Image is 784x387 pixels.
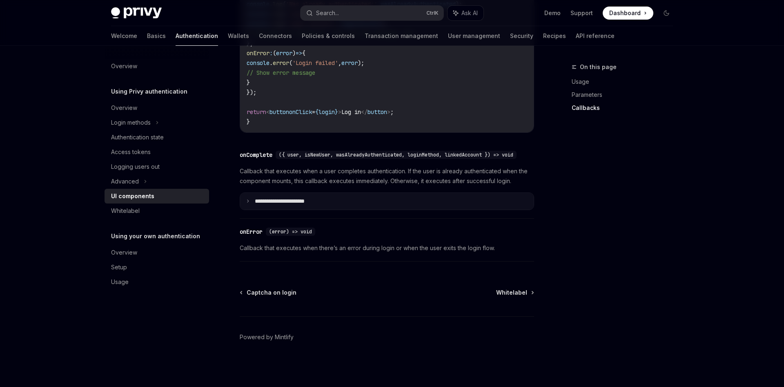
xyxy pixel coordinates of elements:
[365,26,438,46] a: Transaction management
[247,40,253,47] span: },
[105,159,209,174] a: Logging users out
[269,49,273,57] span: :
[147,26,166,46] a: Basics
[266,108,269,116] span: <
[572,75,679,88] a: Usage
[576,26,615,46] a: API reference
[247,108,266,116] span: return
[111,103,137,113] div: Overview
[111,191,154,201] div: UI components
[247,89,256,96] span: });
[544,9,561,17] a: Demo
[247,79,250,86] span: }
[176,26,218,46] a: Authentication
[105,130,209,145] a: Authentication state
[426,10,439,16] span: Ctrl K
[105,145,209,159] a: Access tokens
[312,108,315,116] span: =
[660,7,673,20] button: Toggle dark mode
[111,231,200,241] h5: Using your own authentication
[111,277,129,287] div: Usage
[338,108,341,116] span: >
[247,69,315,76] span: // Show error message
[448,26,500,46] a: User management
[240,333,294,341] a: Powered by Mintlify
[111,132,164,142] div: Authentication state
[105,245,209,260] a: Overview
[315,108,318,116] span: {
[289,108,312,116] span: onClick
[111,162,160,172] div: Logging users out
[111,147,151,157] div: Access tokens
[247,49,269,57] span: onError
[302,26,355,46] a: Policies & controls
[240,151,272,159] div: onComplete
[316,8,339,18] div: Search...
[111,248,137,257] div: Overview
[543,26,566,46] a: Recipes
[228,26,249,46] a: Wallets
[105,59,209,74] a: Overview
[387,108,390,116] span: >
[296,49,302,57] span: =>
[240,166,534,186] span: Callback that executes when a user completes authentication. If the user is already authenticated...
[111,61,137,71] div: Overview
[496,289,533,297] a: Whitelabel
[247,118,250,125] span: }
[341,108,361,116] span: Log in
[302,49,305,57] span: {
[390,108,394,116] span: ;
[105,275,209,289] a: Usage
[367,108,387,116] span: button
[105,260,209,275] a: Setup
[358,59,364,67] span: );
[111,7,162,19] img: dark logo
[111,118,151,128] div: Login methods
[273,59,289,67] span: error
[289,59,292,67] span: (
[510,26,533,46] a: Security
[111,206,140,216] div: Whitelabel
[292,49,296,57] span: )
[111,87,187,96] h5: Using Privy authentication
[269,108,289,116] span: button
[241,289,296,297] a: Captcha on login
[105,204,209,218] a: Whitelabel
[269,228,312,235] span: (error) => void
[609,9,641,17] span: Dashboard
[247,289,296,297] span: Captcha on login
[111,26,137,46] a: Welcome
[335,108,338,116] span: }
[570,9,593,17] a: Support
[276,49,292,57] span: error
[318,108,335,116] span: login
[273,49,276,57] span: (
[111,262,127,272] div: Setup
[105,189,209,204] a: UI components
[240,228,263,236] div: onError
[269,59,273,67] span: .
[341,59,358,67] span: error
[259,26,292,46] a: Connectors
[279,152,513,158] span: ({ user, isNewUser, wasAlreadyAuthenticated, loginMethod, linkedAccount }) => void
[338,59,341,67] span: ,
[292,59,338,67] span: 'Login failed'
[105,101,209,115] a: Overview
[247,59,269,67] span: console
[361,108,367,116] span: </
[572,88,679,101] a: Parameters
[496,289,527,297] span: Whitelabel
[580,62,617,72] span: On this page
[572,101,679,114] a: Callbacks
[461,9,478,17] span: Ask AI
[301,6,443,20] button: Search...CtrlK
[111,177,139,186] div: Advanced
[603,7,653,20] a: Dashboard
[448,6,483,20] button: Ask AI
[240,243,534,253] span: Callback that executes when there’s an error during login or when the user exits the login flow.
